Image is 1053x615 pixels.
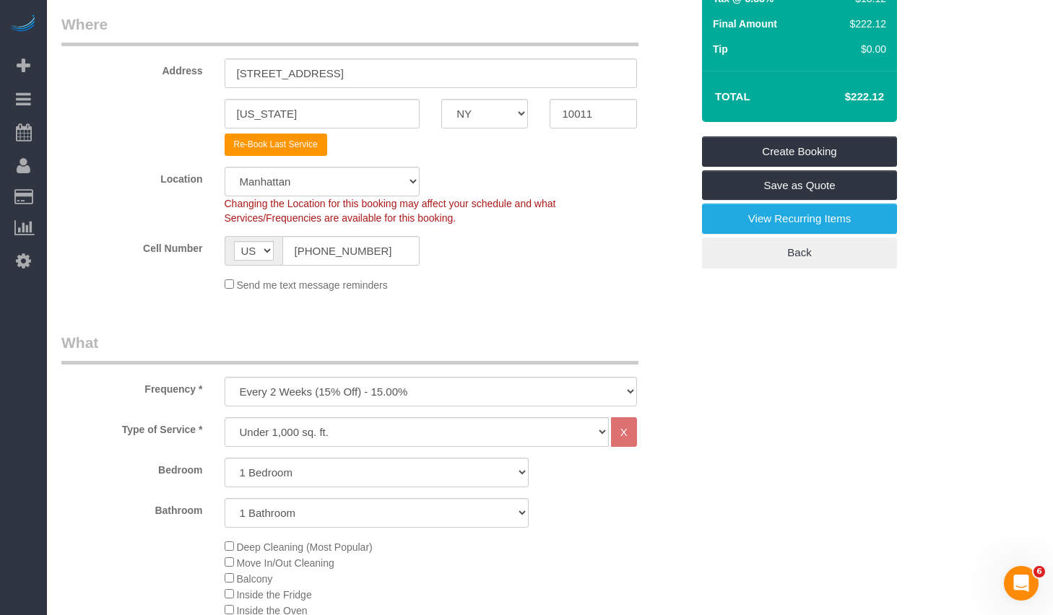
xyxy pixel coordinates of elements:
[1004,566,1039,601] iframe: Intercom live chat
[61,14,638,46] legend: Where
[1033,566,1045,577] span: 6
[51,236,214,256] label: Cell Number
[713,42,728,56] label: Tip
[225,198,556,224] span: Changing the Location for this booking may affect your schedule and what Services/Frequencies are...
[713,17,777,31] label: Final Amount
[225,99,420,128] input: City
[844,42,886,56] div: $0.00
[702,170,897,201] a: Save as Quote
[702,136,897,167] a: Create Booking
[236,589,311,601] span: Inside the Fridge
[702,237,897,268] a: Back
[51,58,214,78] label: Address
[715,90,750,102] strong: Total
[282,236,420,266] input: Cell Number
[236,541,372,553] span: Deep Cleaning (Most Popular)
[51,498,214,518] label: Bathroom
[61,332,638,365] legend: What
[225,134,327,156] button: Re-Book Last Service
[51,458,214,477] label: Bedroom
[9,14,38,35] img: Automaid Logo
[236,573,272,585] span: Balcony
[51,377,214,396] label: Frequency *
[236,279,387,291] span: Send me text message reminders
[844,17,886,31] div: $222.12
[51,417,214,437] label: Type of Service *
[51,167,214,186] label: Location
[802,91,884,103] h4: $222.12
[550,99,636,128] input: Zip Code
[702,204,897,234] a: View Recurring Items
[236,557,334,569] span: Move In/Out Cleaning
